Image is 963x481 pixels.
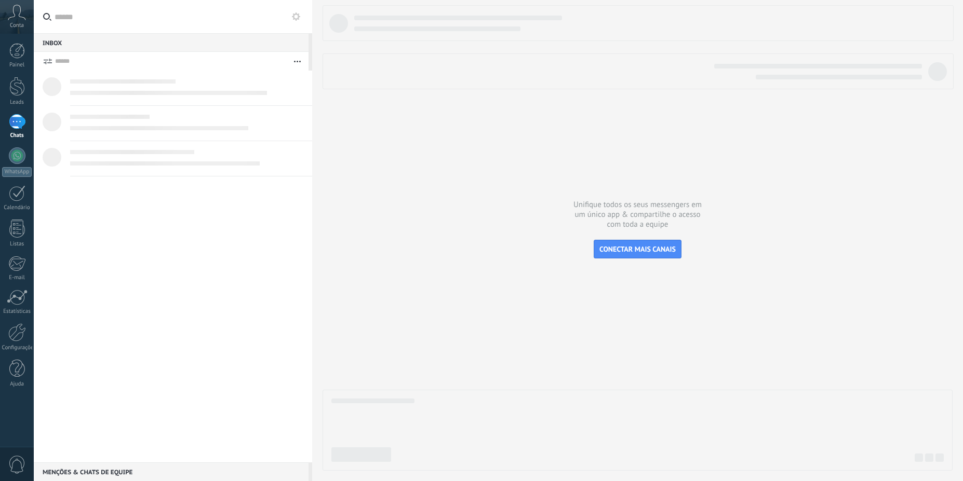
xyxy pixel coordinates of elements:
[594,240,681,258] button: CONECTAR MAIS CANAIS
[2,241,32,248] div: Listas
[2,132,32,139] div: Chats
[34,33,309,52] div: Inbox
[2,99,32,106] div: Leads
[2,308,32,315] div: Estatísticas
[2,204,32,211] div: Calendário
[2,381,32,388] div: Ajuda
[2,345,32,351] div: Configurações
[599,244,676,254] span: CONECTAR MAIS CANAIS
[2,167,32,177] div: WhatsApp
[2,62,32,68] div: Painel
[2,274,32,281] div: E-mail
[34,462,309,481] div: Menções & Chats de equipe
[10,22,24,29] span: Conta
